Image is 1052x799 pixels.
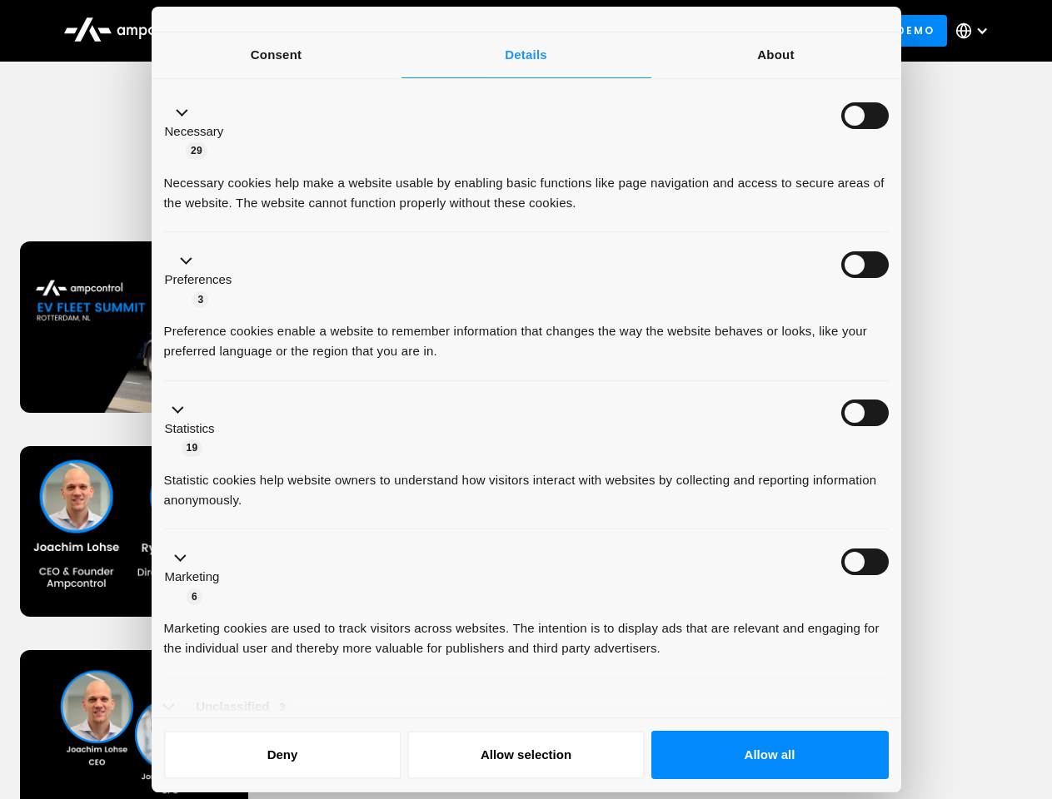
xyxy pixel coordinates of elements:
label: Preferences [165,270,232,290]
span: 6 [187,588,202,605]
button: Unclassified (3) [164,697,301,717]
a: Consent [152,32,401,78]
span: 29 [186,142,207,159]
div: Preference cookies enable a website to remember information that changes the way the website beha... [164,309,889,361]
div: Marketing cookies are used to track visitors across websites. The intention is to display ads tha... [164,606,889,658]
a: About [651,32,901,78]
span: 3 [192,291,208,308]
button: Allow all [651,731,889,779]
button: Preferences (3) [164,251,242,310]
button: Marketing (6) [164,548,230,607]
h1: Upcoming Webinars [20,168,1033,208]
label: Statistics [165,419,215,439]
label: Necessary [165,122,224,141]
button: Allow selection [407,731,645,779]
a: Details [401,32,651,78]
div: Necessary cookies help make a website usable by enabling basic functions like page navigation and... [164,161,889,213]
button: Deny [164,731,401,779]
label: Marketing [165,568,220,587]
button: Necessary (29) [164,102,234,161]
span: 19 [182,439,203,456]
button: Statistics (19) [164,399,225,458]
span: 3 [275,699,291,716]
div: Statistic cookies help website owners to understand how visitors interact with websites by collec... [164,458,889,510]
